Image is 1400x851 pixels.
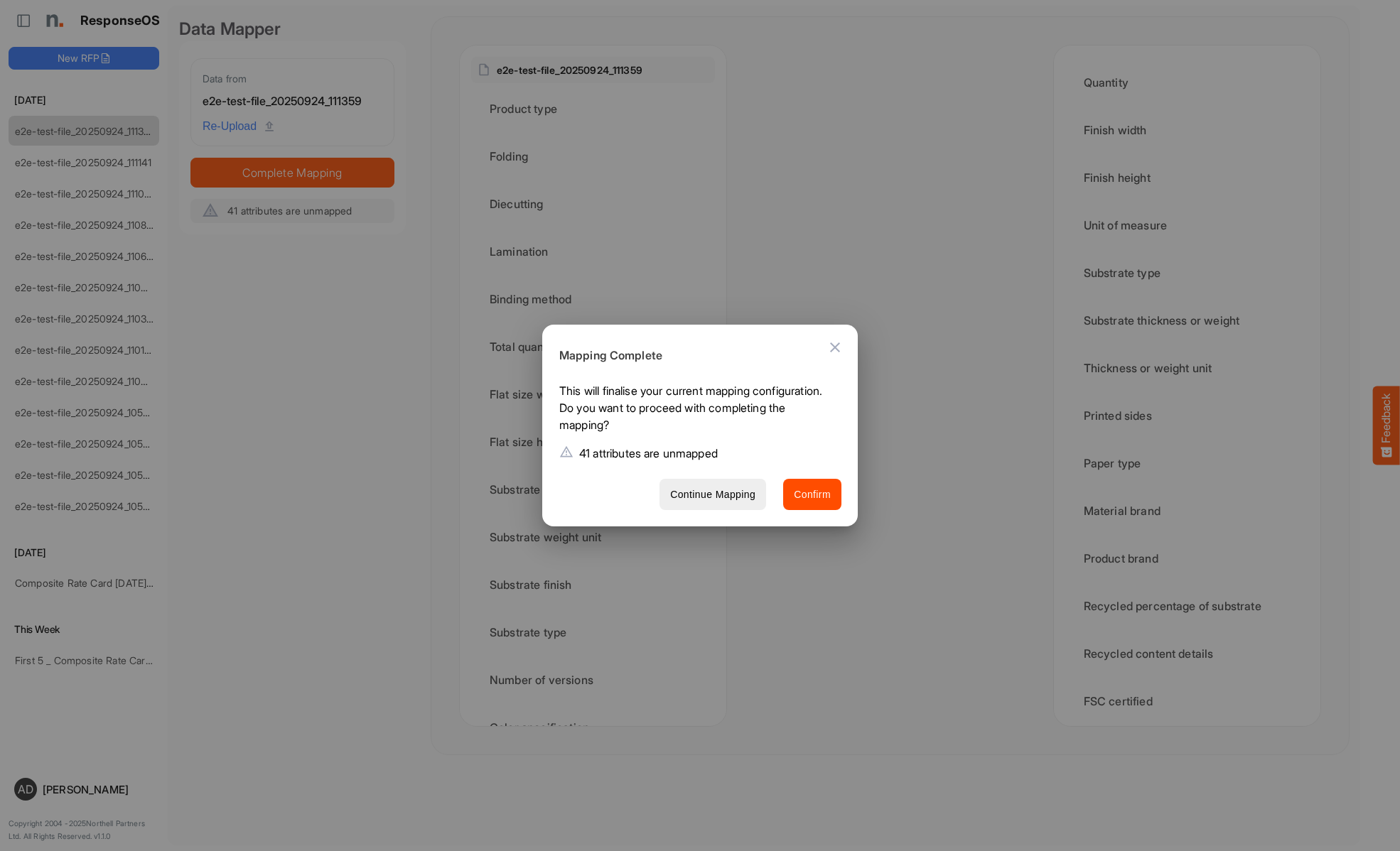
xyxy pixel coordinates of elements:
span: Confirm [794,486,831,504]
h6: Mapping Complete [559,347,830,365]
button: Continue Mapping [659,479,766,511]
button: Close dialog [818,330,852,364]
span: Continue Mapping [670,486,755,504]
p: 41 attributes are unmapped [579,445,718,462]
button: Confirm [783,479,841,511]
p: This will finalise your current mapping configuration. Do you want to proceed with completing the... [559,382,830,439]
